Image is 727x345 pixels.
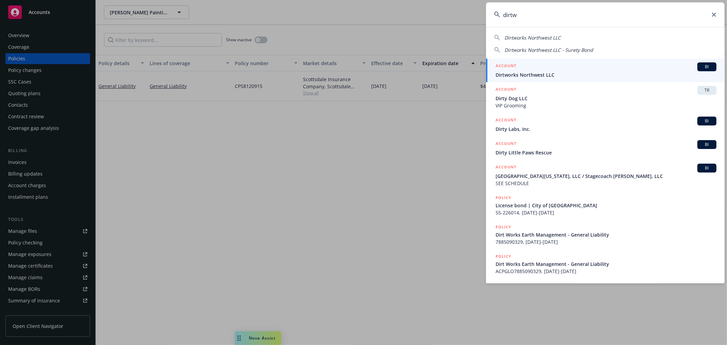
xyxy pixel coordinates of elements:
[496,149,716,156] span: Dirty Little Paws Rescue
[700,64,714,70] span: BI
[496,231,716,238] span: Dirt Works Earth Management - General Liability
[496,71,716,78] span: Dirtworks Northwest LLC
[504,47,593,53] span: Dirtworks Northwest LLC - Surety Bond
[486,249,725,279] a: POLICYDirt Works Earth Management - General LiabilityACPGLO7885090329, [DATE]-[DATE]
[486,160,725,191] a: ACCOUNTBI[GEOGRAPHIC_DATA][US_STATE], LLC / Stagecoach [PERSON_NAME], LLCSEE SCHEDULE
[486,2,725,27] input: Search...
[496,62,516,71] h5: ACCOUNT
[496,194,511,201] h5: POLICY
[486,220,725,249] a: POLICYDirt Works Earth Management - General Liability7885090329, [DATE]-[DATE]
[700,165,714,171] span: BI
[486,279,725,308] a: POLICY
[496,102,716,109] span: VIP Grooming
[496,180,716,187] span: SEE SCHEDULE
[496,117,516,125] h5: ACCOUNT
[486,113,725,136] a: ACCOUNTBIDirty Labs, Inc.
[496,164,516,172] h5: ACCOUNT
[496,282,511,289] h5: POLICY
[496,86,516,94] h5: ACCOUNT
[496,224,511,230] h5: POLICY
[486,82,725,113] a: ACCOUNTTRDirty Dog LLCVIP Grooming
[486,136,725,160] a: ACCOUNTBIDirty Little Paws Rescue
[496,202,716,209] span: License bond | City of [GEOGRAPHIC_DATA]
[700,141,714,148] span: BI
[486,59,725,82] a: ACCOUNTBIDirtworks Northwest LLC
[496,209,716,216] span: 55-226014, [DATE]-[DATE]
[496,260,716,268] span: Dirt Works Earth Management - General Liability
[496,268,716,275] span: ACPGLO7885090329, [DATE]-[DATE]
[496,238,716,245] span: 7885090329, [DATE]-[DATE]
[496,172,716,180] span: [GEOGRAPHIC_DATA][US_STATE], LLC / Stagecoach [PERSON_NAME], LLC
[486,191,725,220] a: POLICYLicense bond | City of [GEOGRAPHIC_DATA]55-226014, [DATE]-[DATE]
[504,34,561,41] span: Dirtworks Northwest LLC
[496,95,716,102] span: Dirty Dog LLC
[496,140,516,148] h5: ACCOUNT
[700,87,714,93] span: TR
[496,125,716,133] span: Dirty Labs, Inc.
[700,118,714,124] span: BI
[496,253,511,260] h5: POLICY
